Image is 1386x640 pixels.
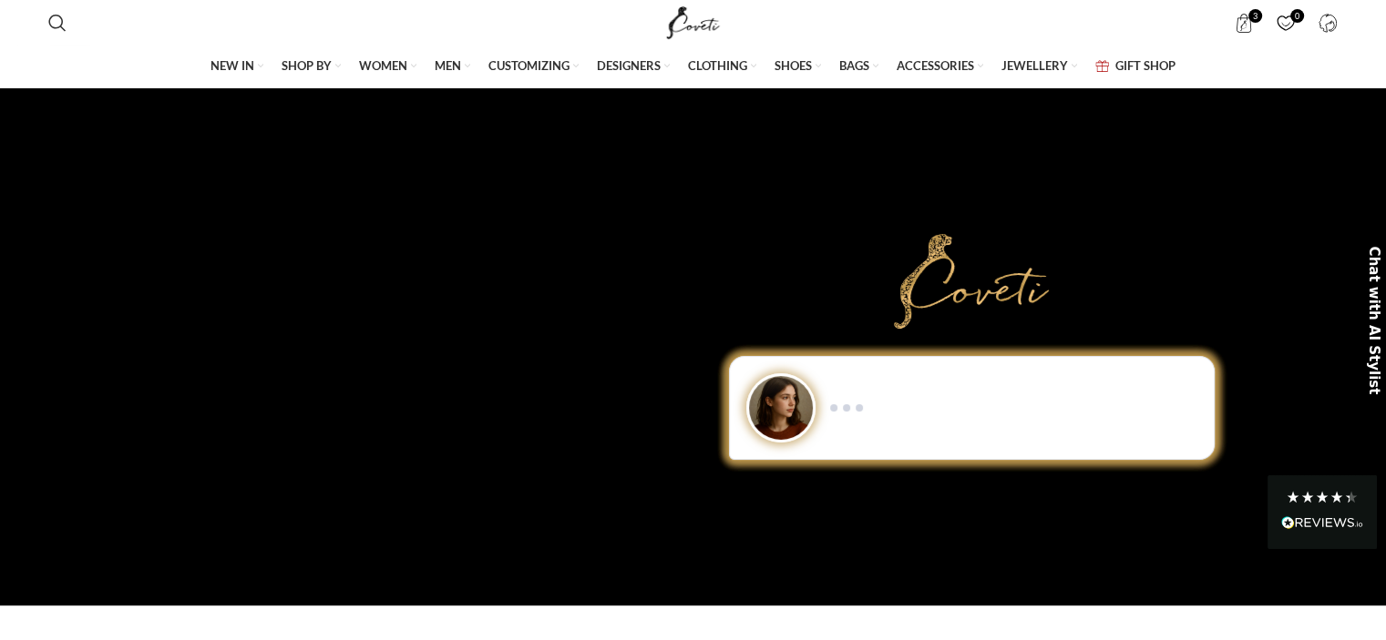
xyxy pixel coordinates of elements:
[839,57,869,74] span: BAGS
[1248,9,1262,23] span: 3
[1290,9,1304,23] span: 0
[210,47,263,86] a: NEW IN
[662,14,724,29] a: Site logo
[282,57,332,74] span: SHOP BY
[1268,5,1305,41] div: My Wishlist
[359,47,416,86] a: WOMEN
[1281,516,1363,529] img: REVIEWS.io
[688,57,747,74] span: CLOTHING
[359,57,407,74] span: WOMEN
[1226,5,1263,41] a: 3
[210,57,254,74] span: NEW IN
[435,47,470,86] a: MEN
[775,47,821,86] a: SHOES
[435,57,461,74] span: MEN
[894,234,1049,329] img: Primary Gold
[597,47,670,86] a: DESIGNERS
[688,47,756,86] a: CLOTHING
[1268,475,1377,549] div: Read All Reviews
[282,47,341,86] a: SHOP BY
[775,57,812,74] span: SHOES
[39,5,76,41] a: Search
[1095,60,1109,72] img: GiftBag
[716,356,1227,460] div: Chat to Shop demo
[488,57,570,74] span: CUSTOMIZING
[1001,47,1077,86] a: JEWELLERY
[39,47,1347,86] div: Main navigation
[1001,57,1068,74] span: JEWELLERY
[839,47,878,86] a: BAGS
[1281,512,1363,535] div: Read All Reviews
[488,47,579,86] a: CUSTOMIZING
[597,57,661,74] span: DESIGNERS
[897,47,983,86] a: ACCESSORIES
[1095,47,1176,86] a: GIFT SHOP
[1115,57,1176,74] span: GIFT SHOP
[1268,5,1305,41] a: 0
[897,57,974,74] span: ACCESSORIES
[1286,490,1359,504] div: 4.28 Stars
